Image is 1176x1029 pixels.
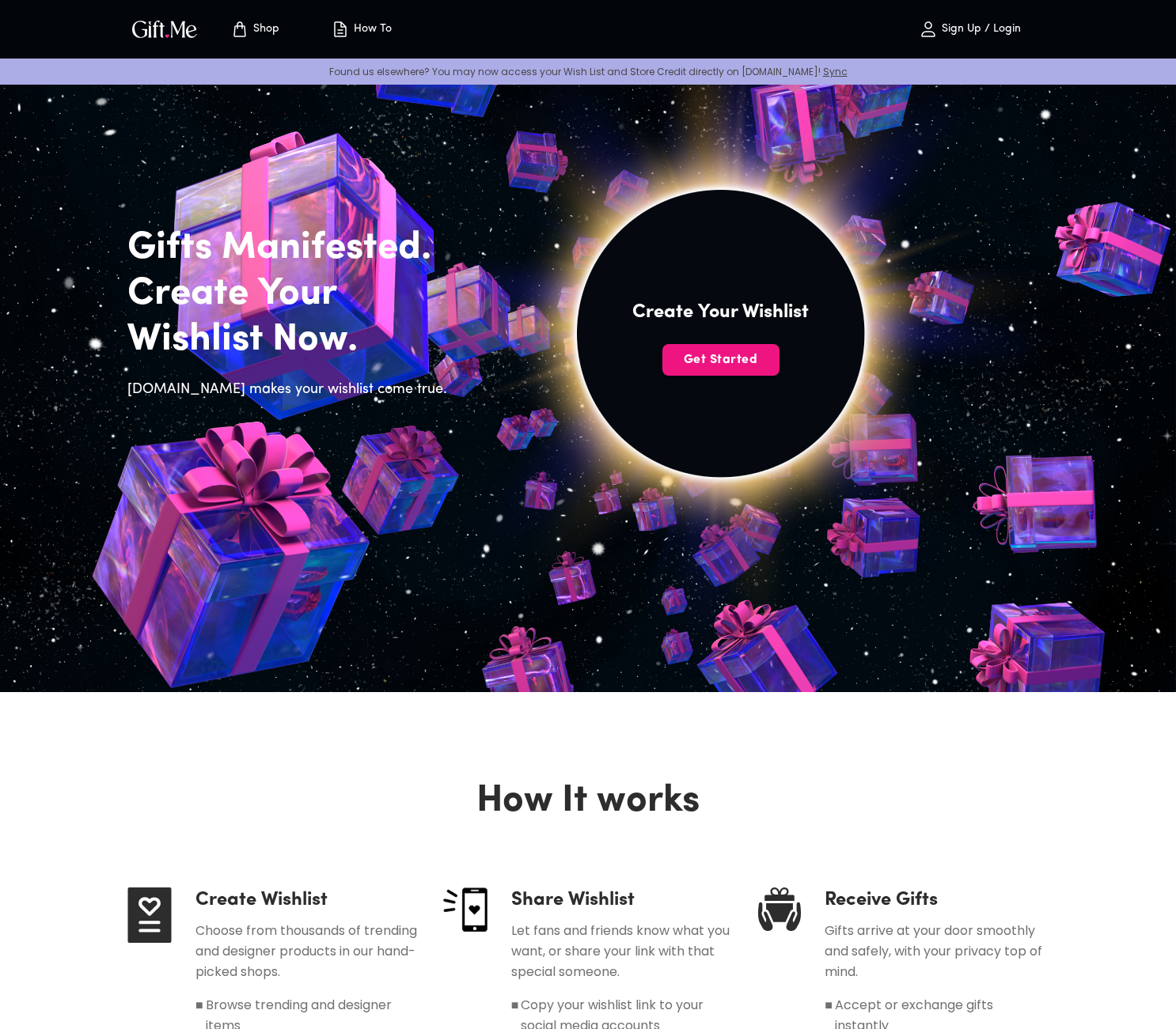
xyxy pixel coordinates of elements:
h4: Receive Gifts [825,887,1049,913]
h6: Choose from thousands of trending and designer products in our hand-picked shops. [195,921,418,982]
h2: Gifts Manifested. [127,225,457,271]
h2: Wishlist Now. [127,317,457,363]
button: GiftMe Logo [127,20,202,39]
img: hero_sun.png [365,13,1076,689]
h4: Share Wishlist [511,887,734,913]
img: create-wishlist.svg [127,887,172,943]
p: Sign Up / Login [938,23,1021,36]
img: share-wishlist.png [443,887,487,932]
p: Shop [249,23,279,36]
p: Found us elsewhere? You may now access your Wish List and Store Credit directly on [DOMAIN_NAME]! [13,65,1163,78]
p: How To [350,23,392,36]
span: Get Started [662,351,780,369]
button: How To [317,4,404,55]
button: Get Started [662,344,780,376]
h4: Create Your Wishlist [632,300,809,325]
h6: [DOMAIN_NAME] makes your wishlist come true. [127,379,457,401]
img: how-to.svg [331,20,350,39]
h6: Let fans and friends know what you want, or share your link with that special someone. [511,921,734,982]
a: Sync [823,65,848,78]
h2: How It works [127,778,1049,824]
h6: Gifts arrive at your door smoothly and safely, with your privacy top of mind. [825,921,1049,982]
button: Store page [211,4,298,55]
h4: Create Wishlist [195,887,418,913]
h2: Create Your [127,271,457,317]
img: GiftMe Logo [129,17,200,40]
img: receive-gifts.svg [758,887,801,931]
button: Sign Up / Login [890,4,1049,55]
